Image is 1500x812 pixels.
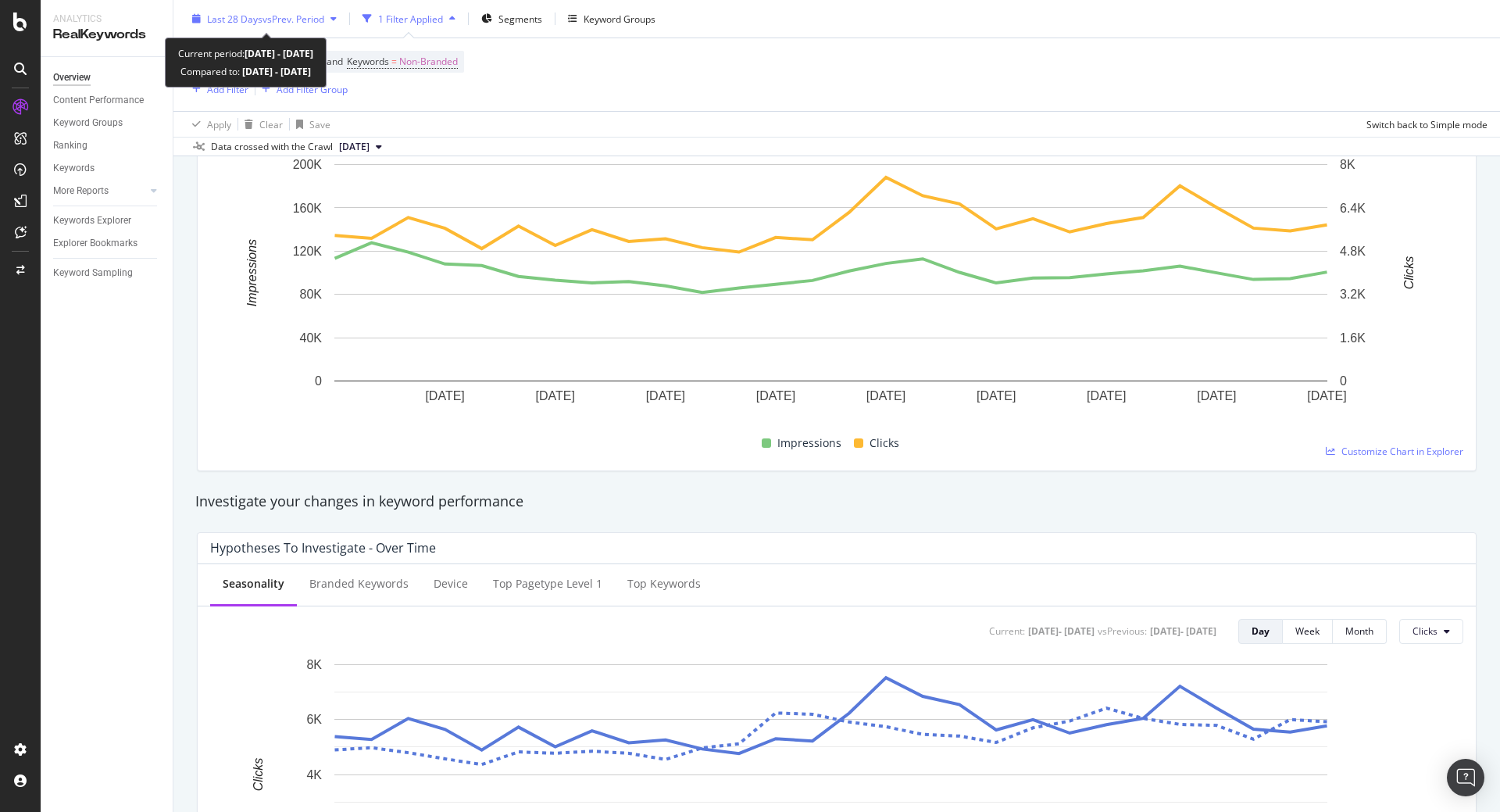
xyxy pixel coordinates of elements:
text: 1.6K [1340,331,1366,345]
text: 8K [306,658,322,671]
text: 4K [306,767,322,781]
div: Keyword Sampling [53,265,133,281]
button: Add Filter [186,80,248,98]
text: Clicks [252,757,265,791]
b: [DATE] - [DATE] [240,65,311,78]
div: Current period: [178,45,313,63]
div: [DATE] - [DATE] [1150,624,1216,638]
text: 200K [293,158,323,171]
button: Apply [186,112,231,137]
button: Clear [238,112,283,137]
b: [DATE] - [DATE] [245,47,313,60]
div: Apply [207,117,231,131]
text: Impressions [245,239,259,306]
text: 40K [300,331,323,345]
text: [DATE] [646,389,685,402]
div: Keyword Groups [584,12,655,25]
div: More Reports [53,183,109,199]
span: and [327,55,343,68]
a: Keywords [53,160,162,177]
div: Keyword Groups [53,115,123,131]
div: Ranking [53,138,87,154]
div: Data crossed with the Crawl [211,140,333,154]
div: Week [1295,624,1320,638]
div: Branded Keywords [309,576,409,592]
text: [DATE] [977,389,1016,402]
span: Non-Branded [399,51,458,73]
div: RealKeywords [53,26,160,44]
text: [DATE] [1087,389,1126,402]
text: [DATE] [425,389,464,402]
span: 2025 Sep. 1st [339,140,370,154]
text: 0 [315,374,322,388]
div: Seasonality [223,576,284,592]
button: [DATE] [333,138,388,156]
text: 3.2K [1340,288,1366,301]
span: Clicks [870,434,899,453]
div: Month [1345,624,1373,638]
div: Top Keywords [627,576,701,592]
a: Ranking [53,138,162,154]
text: [DATE] [756,389,795,402]
a: More Reports [53,183,146,199]
button: Add Filter Group [255,80,348,98]
span: Clicks [1412,624,1437,638]
button: 1 Filter Applied [356,6,462,31]
span: Impressions [777,434,841,453]
text: 4.8K [1340,245,1366,258]
text: 0 [1340,374,1347,388]
span: Keywords [347,55,389,68]
div: Top pagetype Level 1 [493,576,602,592]
div: Add Filter Group [277,82,348,95]
div: Content Performance [53,92,144,109]
text: [DATE] [536,389,575,402]
a: Keyword Sampling [53,265,162,281]
button: Day [1238,619,1283,644]
text: 120K [293,245,323,258]
div: Compared to: [180,63,311,80]
div: Open Intercom Messenger [1447,759,1484,796]
div: Day [1252,624,1270,638]
a: Keyword Groups [53,115,162,131]
button: Week [1283,619,1333,644]
div: Hypotheses to Investigate - Over Time [210,540,436,556]
span: vs Prev. Period [262,12,324,25]
span: Customize Chart in Explorer [1341,445,1463,458]
text: [DATE] [866,389,905,402]
text: 8K [1340,158,1355,171]
div: Add Filter [207,82,248,95]
button: Clicks [1399,619,1463,644]
a: Keywords Explorer [53,213,162,229]
div: Investigate your changes in keyword performance [195,492,1478,512]
a: Customize Chart in Explorer [1326,445,1463,458]
a: Explorer Bookmarks [53,235,162,252]
a: Content Performance [53,92,162,109]
span: Last 28 Days [207,12,262,25]
div: Clear [259,117,283,131]
div: Keywords [53,160,95,177]
svg: A chart. [210,156,1452,427]
button: Keyword Groups [562,6,662,31]
text: 80K [300,288,323,301]
span: Segments [498,12,542,25]
div: Keywords Explorer [53,213,131,229]
div: Analytics [53,13,160,26]
text: 6.4K [1340,201,1366,214]
div: Save [309,117,330,131]
div: Overview [53,70,91,86]
div: Current: [989,624,1025,638]
button: Last 28 DaysvsPrev. Period [186,6,343,31]
text: 6K [306,713,322,726]
div: Switch back to Simple mode [1366,117,1487,131]
span: = [391,55,397,68]
button: Segments [475,6,548,31]
button: Switch back to Simple mode [1360,112,1487,137]
button: Month [1333,619,1387,644]
text: Clicks [1402,256,1416,290]
div: Device [434,576,468,592]
text: [DATE] [1307,389,1346,402]
div: vs Previous : [1098,624,1147,638]
div: 1 Filter Applied [378,12,443,25]
div: Explorer Bookmarks [53,235,137,252]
